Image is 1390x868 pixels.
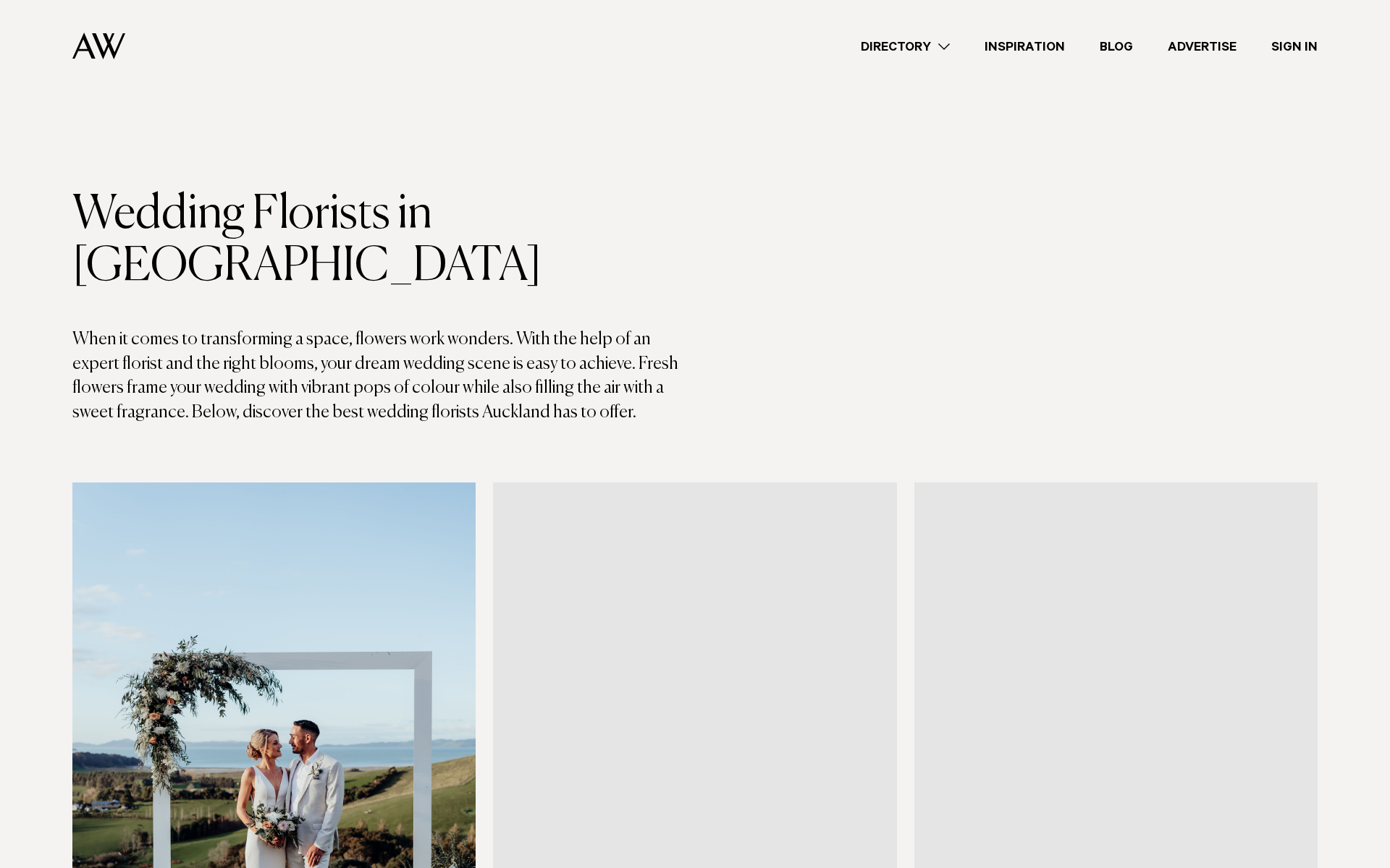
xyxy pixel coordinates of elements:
a: Inspiration [967,37,1082,56]
a: Directory [843,37,967,56]
a: Blog [1082,37,1150,56]
img: Auckland Weddings Logo [72,33,125,59]
h1: Wedding Florists in [GEOGRAPHIC_DATA] [72,189,695,293]
a: Sign In [1254,37,1335,56]
a: Advertise [1150,37,1254,56]
p: When it comes to transforming a space, flowers work wonders. With the help of an expert florist a... [72,328,695,425]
